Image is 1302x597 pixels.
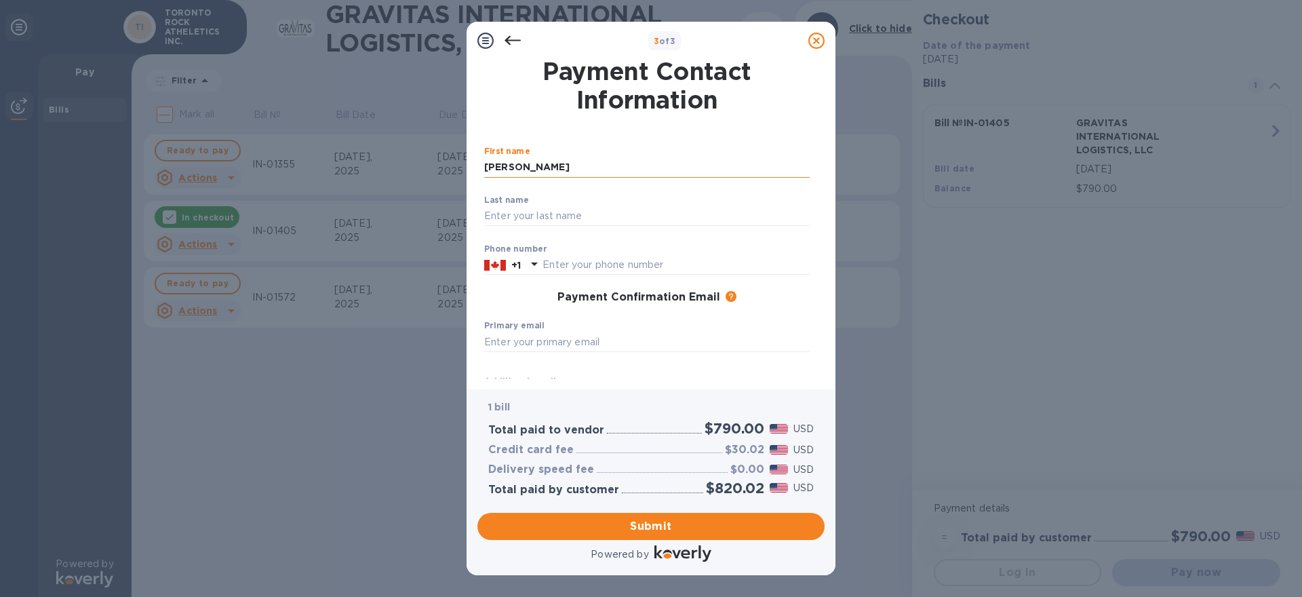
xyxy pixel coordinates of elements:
label: First name [484,148,530,156]
img: USD [770,424,788,434]
h2: $790.00 [705,420,764,437]
label: Phone number [484,245,547,253]
input: Enter your phone number [542,255,810,275]
h3: $0.00 [730,463,764,476]
h3: Delivery speed fee [488,463,594,476]
p: +1 [511,258,521,272]
b: of 3 [654,36,676,46]
button: Submit [477,513,825,540]
img: CA [484,258,506,273]
h3: Payment Confirmation Email [557,291,720,304]
input: Enter your last name [484,206,810,227]
img: USD [770,445,788,455]
label: Last name [484,196,529,204]
img: Logo [654,545,711,562]
span: Submit [488,518,814,535]
img: USD [770,483,788,493]
h2: $820.02 [706,480,764,497]
h3: Credit card fee [488,444,574,457]
span: 3 [654,36,659,46]
input: Enter your primary email [484,332,810,352]
h3: Total paid by customer [488,484,619,497]
input: Enter your first name [484,157,810,178]
img: USD [770,465,788,474]
p: USD [793,422,814,436]
h3: $30.02 [725,444,764,457]
p: USD [793,481,814,495]
h3: Total paid to vendor [488,424,604,437]
label: Additional email [484,378,556,386]
h1: Payment Contact Information [484,57,810,114]
p: USD [793,443,814,457]
label: Primary email [484,322,545,330]
p: USD [793,463,814,477]
b: 1 bill [488,402,510,412]
p: Powered by [591,547,648,562]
